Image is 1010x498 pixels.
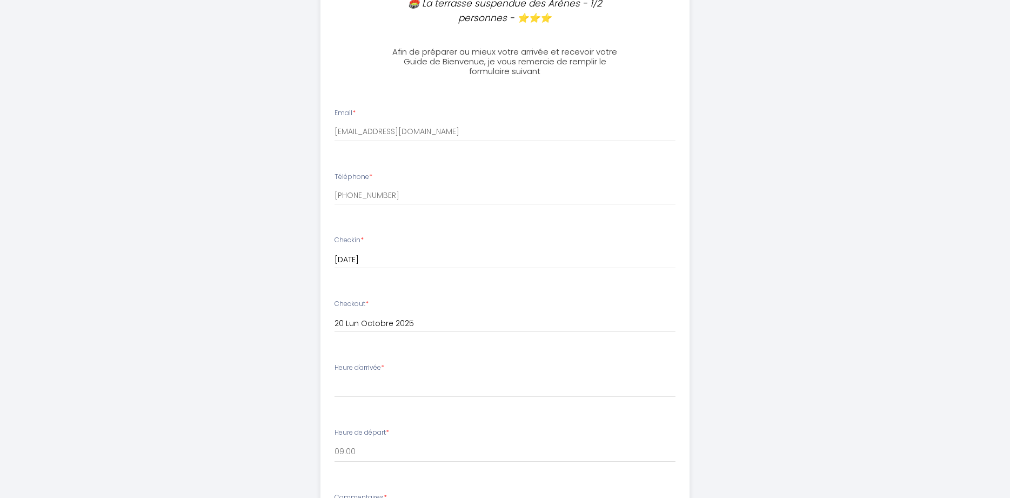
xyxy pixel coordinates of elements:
label: Heure d'arrivée [335,363,384,373]
h3: Afin de préparer au mieux votre arrivée et recevoir votre Guide de Bienvenue, je vous remercie de... [385,47,625,76]
label: Heure de départ [335,428,389,438]
label: Email [335,108,356,118]
label: Téléphone [335,172,372,182]
label: Checkout [335,299,369,309]
label: Checkin [335,235,364,245]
